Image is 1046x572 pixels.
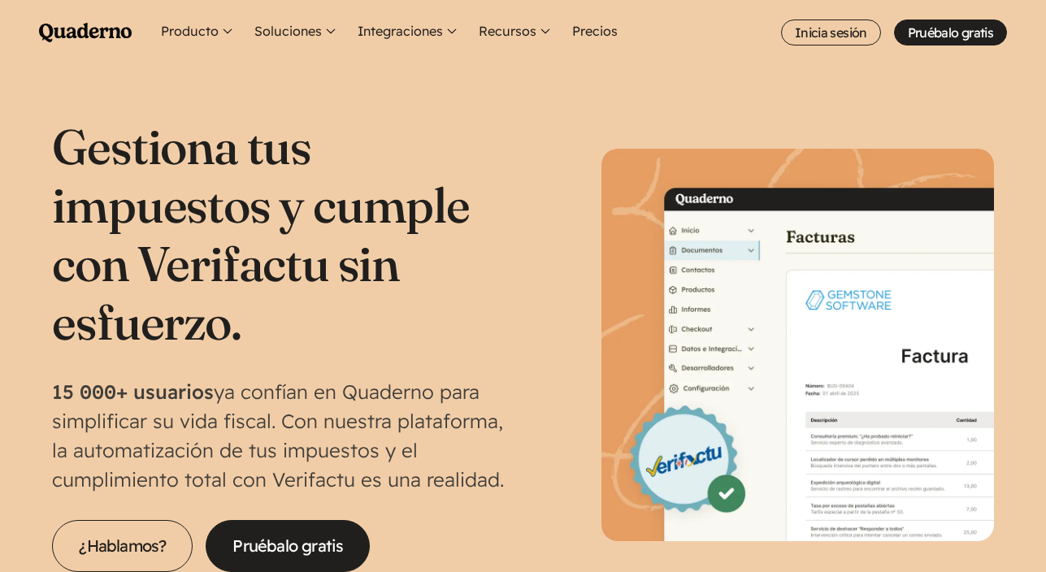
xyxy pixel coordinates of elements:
a: Pruébalo gratis [206,520,370,572]
a: Pruébalo gratis [894,19,1007,45]
p: ya confían en Quaderno para simplificar su vida fiscal. Con nuestra plataforma, la automatización... [52,377,523,494]
h1: Gestiona tus impuestos y cumple con Verifactu sin esfuerzo. [52,117,523,351]
strong: 15 000+ usuarios [52,379,214,404]
img: Quaderno interface showing the Invoice page with the Verifactu badge [601,149,994,541]
a: ¿Hablamos? [52,520,193,572]
a: Inicia sesión [781,19,881,45]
